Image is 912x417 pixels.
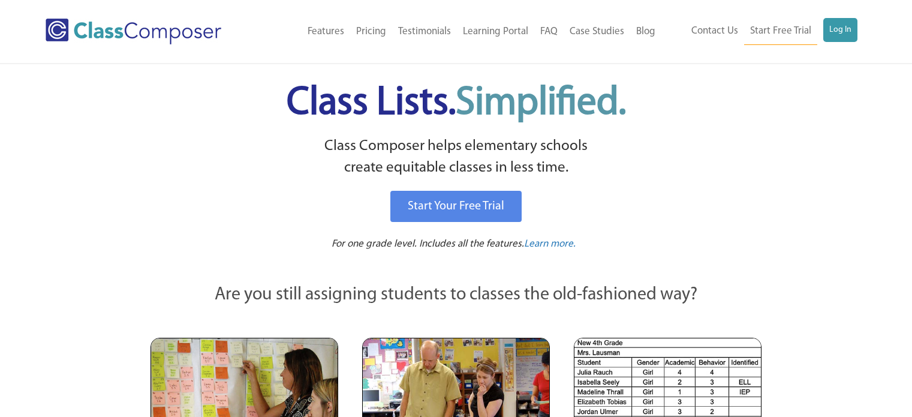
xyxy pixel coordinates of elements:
a: Log In [823,18,857,42]
a: Features [302,19,350,45]
span: Class Lists. [287,84,626,123]
a: Learn more. [524,237,576,252]
span: For one grade level. Includes all the features. [332,239,524,249]
span: Simplified. [456,84,626,123]
span: Learn more. [524,239,576,249]
p: Are you still assigning students to classes the old-fashioned way? [151,282,762,308]
a: Testimonials [392,19,457,45]
a: Start Your Free Trial [390,191,522,222]
nav: Header Menu [260,19,661,45]
p: Class Composer helps elementary schools create equitable classes in less time. [149,136,764,179]
a: FAQ [534,19,564,45]
span: Start Your Free Trial [408,200,504,212]
a: Learning Portal [457,19,534,45]
img: Class Composer [46,19,221,44]
a: Case Studies [564,19,630,45]
nav: Header Menu [661,18,857,45]
a: Pricing [350,19,392,45]
a: Blog [630,19,661,45]
a: Contact Us [685,18,744,44]
a: Start Free Trial [744,18,817,45]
